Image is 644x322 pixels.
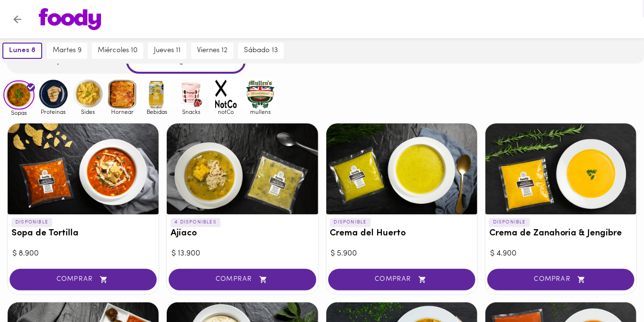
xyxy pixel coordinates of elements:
img: Bebidas [141,78,172,110]
p: DISPONIBLE [489,218,530,227]
h3: Sopa de Tortilla [11,229,155,239]
span: COMPRAR [181,276,304,284]
p: DISPONIBLE [330,218,371,227]
span: COMPRAR [340,276,463,284]
p: DISPONIBLE [11,218,52,227]
button: lunes 8 [2,43,42,59]
span: Sides [72,109,103,115]
span: notCo [210,109,241,115]
div: $ 4.900 [490,248,632,259]
button: COMPRAR [169,269,316,290]
span: lunes 8 [9,46,35,55]
div: Ajiaco [167,123,318,214]
button: COMPRAR [487,269,634,290]
img: Sopas [3,80,34,110]
button: viernes 12 [191,43,233,59]
span: COMPRAR [22,276,145,284]
h3: Crema del Huerto [330,229,473,239]
h3: Crema de Zanahoria & Jengibre [489,229,632,239]
div: Sopa de Tortilla [8,123,159,214]
span: Sopas [3,110,34,116]
img: Sides [72,78,103,110]
span: Bebidas [141,109,172,115]
div: $ 8.900 [12,248,154,259]
span: sábado 13 [244,46,278,55]
span: martes 9 [53,46,81,55]
span: Proteinas [38,109,69,115]
button: martes 9 [47,43,87,59]
p: 4 DISPONIBLES [171,218,220,227]
div: $ 13.900 [172,248,313,259]
img: Snacks [176,78,207,110]
span: jueves 11 [154,46,181,55]
span: COMPRAR [499,276,622,284]
span: Hornear [107,109,138,115]
div: $ 5.900 [331,248,472,259]
div: Crema del Huerto [326,123,477,214]
span: viernes 12 [197,46,228,55]
iframe: Messagebird Livechat Widget [588,266,634,312]
img: notCo [210,78,241,110]
button: miércoles 10 [92,43,143,59]
button: sábado 13 [238,43,284,59]
img: mullens [245,78,276,110]
h3: Ajiaco [171,229,314,239]
img: Proteinas [38,78,69,110]
button: COMPRAR [328,269,475,290]
button: COMPRAR [10,269,157,290]
img: Hornear [107,78,138,110]
span: miércoles 10 [98,46,138,55]
span: mullens [245,109,276,115]
div: Crema de Zanahoria & Jengibre [485,123,636,214]
img: logo.png [39,8,101,30]
span: Snacks [176,109,207,115]
button: Volver [6,8,29,31]
button: jueves 11 [148,43,186,59]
